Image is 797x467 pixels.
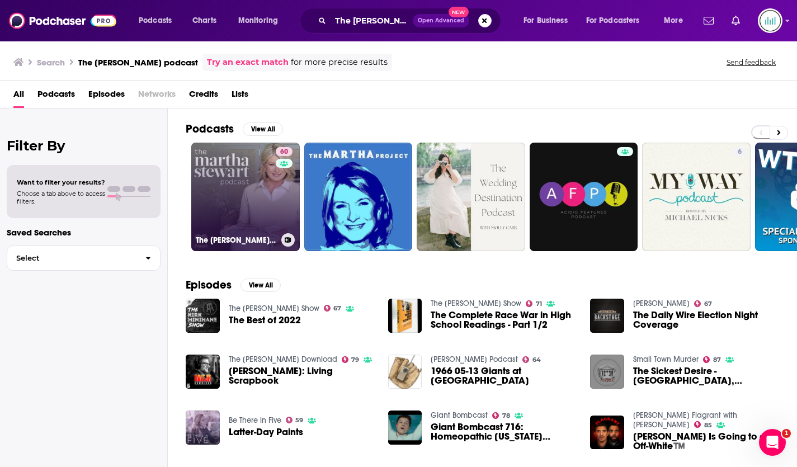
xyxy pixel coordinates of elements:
[333,306,341,311] span: 67
[229,315,301,325] a: The Best of 2022
[723,58,779,67] button: Send feedback
[633,366,779,385] span: The Sickest Desire - [GEOGRAPHIC_DATA], [US_STATE]
[633,355,699,364] a: Small Town Murder
[431,422,577,441] a: Giant Bombcast 716: Homeopathic Indiana Jones
[522,356,541,363] a: 64
[229,366,375,385] span: [PERSON_NAME]: Living Scrapbook
[7,138,161,154] h2: Filter By
[431,422,577,441] span: Giant Bombcast 716: Homeopathic [US_STATE][PERSON_NAME]
[78,57,198,68] h3: The [PERSON_NAME] podcast
[229,427,303,437] a: Latter-Day Paints
[633,366,779,385] a: The Sickest Desire - Cedar City, Utah
[88,85,125,108] a: Episodes
[536,301,542,306] span: 71
[37,57,65,68] h3: Search
[229,355,337,364] a: The Dale Jr. Download
[642,143,751,251] a: 6
[351,357,359,362] span: 79
[17,178,105,186] span: Want to filter your results?
[524,13,568,29] span: For Business
[694,421,712,428] a: 85
[280,147,288,158] span: 60
[590,355,624,389] img: The Sickest Desire - Cedar City, Utah
[431,366,577,385] span: 1966 05-13 Giants at [GEOGRAPHIC_DATA]
[243,122,283,136] button: View All
[586,13,640,29] span: For Podcasters
[431,310,577,329] span: The Complete Race War in High School Readings - Part 1/2
[579,12,656,30] button: open menu
[502,413,510,418] span: 78
[388,299,422,333] a: The Complete Race War in High School Readings - Part 1/2
[633,432,779,451] span: [PERSON_NAME] Is Going to get Off-White™️
[633,411,737,430] a: Andrew Schulz's Flagrant with Akaash Singh
[276,147,293,156] a: 60
[449,7,469,17] span: New
[186,355,220,389] a: Tommy Russell: Living Scrapbook
[492,412,510,419] a: 78
[532,357,541,362] span: 64
[186,278,281,292] a: EpisodesView All
[207,56,289,69] a: Try an exact match
[186,278,232,292] h2: Episodes
[664,13,683,29] span: More
[324,305,342,312] a: 67
[291,56,388,69] span: for more precise results
[230,12,293,30] button: open menu
[633,310,779,329] a: The Daily Wire Election Night Coverage
[138,85,176,108] span: Networks
[413,14,469,27] button: Open AdvancedNew
[782,429,791,438] span: 1
[516,12,582,30] button: open menu
[590,299,624,333] img: The Daily Wire Election Night Coverage
[189,85,218,108] a: Credits
[185,12,223,30] a: Charts
[186,122,234,136] h2: Podcasts
[191,143,300,251] a: 60The [PERSON_NAME] Podcast
[186,411,220,445] img: Latter-Day Paints
[694,300,712,307] a: 67
[738,147,742,158] span: 6
[17,190,105,205] span: Choose a tab above to access filters.
[431,355,518,364] a: Thomas Paine Podcast
[759,429,786,456] iframe: Intercom live chat
[526,300,542,307] a: 71
[7,246,161,271] button: Select
[186,299,220,333] img: The Best of 2022
[13,85,24,108] span: All
[758,8,782,33] img: User Profile
[431,411,488,420] a: Giant Bombcast
[431,366,577,385] a: 1966 05-13 Giants at Mets
[229,366,375,385] a: Tommy Russell: Living Scrapbook
[699,11,718,30] a: Show notifications dropdown
[238,13,278,29] span: Monitoring
[240,279,281,292] button: View All
[727,11,744,30] a: Show notifications dropdown
[229,416,281,425] a: Be There in Five
[388,355,422,389] img: 1966 05-13 Giants at Mets
[758,8,782,33] span: Logged in as podglomerate
[186,122,283,136] a: PodcastsView All
[704,423,712,428] span: 85
[590,416,624,450] a: Ghislaine Maxwell Is Going to get Off-White™️
[196,235,277,245] h3: The [PERSON_NAME] Podcast
[37,85,75,108] a: Podcasts
[232,85,248,108] a: Lists
[295,418,303,423] span: 59
[286,417,304,423] a: 59
[633,299,690,308] a: Candace Owens
[388,411,422,445] img: Giant Bombcast 716: Homeopathic Indiana Jones
[131,12,186,30] button: open menu
[733,147,746,156] a: 6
